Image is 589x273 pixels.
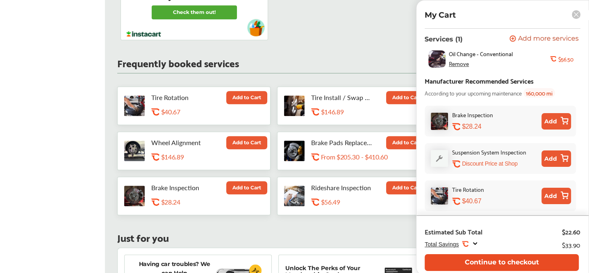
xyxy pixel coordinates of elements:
[226,91,267,104] button: Add to Cart
[151,93,213,101] p: Tire Rotation
[562,239,580,250] div: $33.90
[161,108,237,116] div: $40.67
[425,254,579,271] button: Continue to checkout
[161,198,237,206] div: $28.24
[431,113,448,130] img: brake-inspection-thumb.jpg
[452,110,493,119] div: Brake Inspection
[386,181,427,194] button: Add to Cart
[311,93,373,101] p: Tire Install / Swap Tires
[226,136,267,149] button: Add to Cart
[284,141,305,161] img: brake-pads-replacement-thumb.jpg
[151,184,213,191] p: Brake Inspection
[452,147,526,157] div: Suspension System Inspection
[431,187,448,205] img: tire-rotation-thumb.jpg
[386,91,427,104] button: Add to Cart
[321,198,397,206] div: $56.49
[425,241,459,248] span: Total Savings
[425,35,463,43] p: Services (1)
[117,233,169,241] p: Just for you
[151,139,213,146] p: Wheel Alignment
[247,19,265,36] img: instacart-vehicle.0979a191.svg
[311,139,373,146] p: Brake Pads Replacement
[541,113,571,130] button: Add
[386,136,427,149] button: Add to Cart
[428,50,446,68] img: oil-change-thumb.jpg
[462,123,538,130] div: $28.24
[562,227,580,236] div: $22.60
[523,88,555,98] span: 160,000 mi
[452,184,484,194] div: Tire Rotation
[124,96,145,116] img: tire-rotation-thumb.jpg
[124,186,145,206] img: brake-inspection-thumb.jpg
[425,88,522,98] span: According to your upcoming maintenance
[541,150,571,167] button: Add
[161,153,237,161] div: $146.89
[425,75,534,86] div: Manufacturer Recommended Services
[541,188,571,204] button: Add
[284,96,305,116] img: tire-install-swap-tires-thumb.jpg
[462,160,517,168] p: Discount Price at Shop
[558,56,573,62] b: $56.50
[462,197,538,205] div: $40.67
[518,35,579,43] span: Add more services
[449,60,469,67] div: Remove
[449,50,513,57] span: Oil Change - Conventional
[124,141,145,161] img: wheel-alignment-thumb.jpg
[125,31,162,37] img: instacart-logo.217963cc.svg
[431,150,448,167] img: default_wrench_icon.d1a43860.svg
[117,59,239,66] p: Frequently booked services
[509,35,579,43] button: Add more services
[311,184,373,191] p: Rideshare Inspection
[425,10,456,20] p: My Cart
[425,227,482,236] div: Estimated Sub Total
[321,108,397,116] div: $146.89
[321,153,388,161] p: From $205.30 - $410.60
[509,35,580,43] a: Add more services
[226,181,267,194] button: Add to Cart
[284,186,305,206] img: rideshare-visual-inspection-thumb.jpg
[152,5,237,19] a: Check them out!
